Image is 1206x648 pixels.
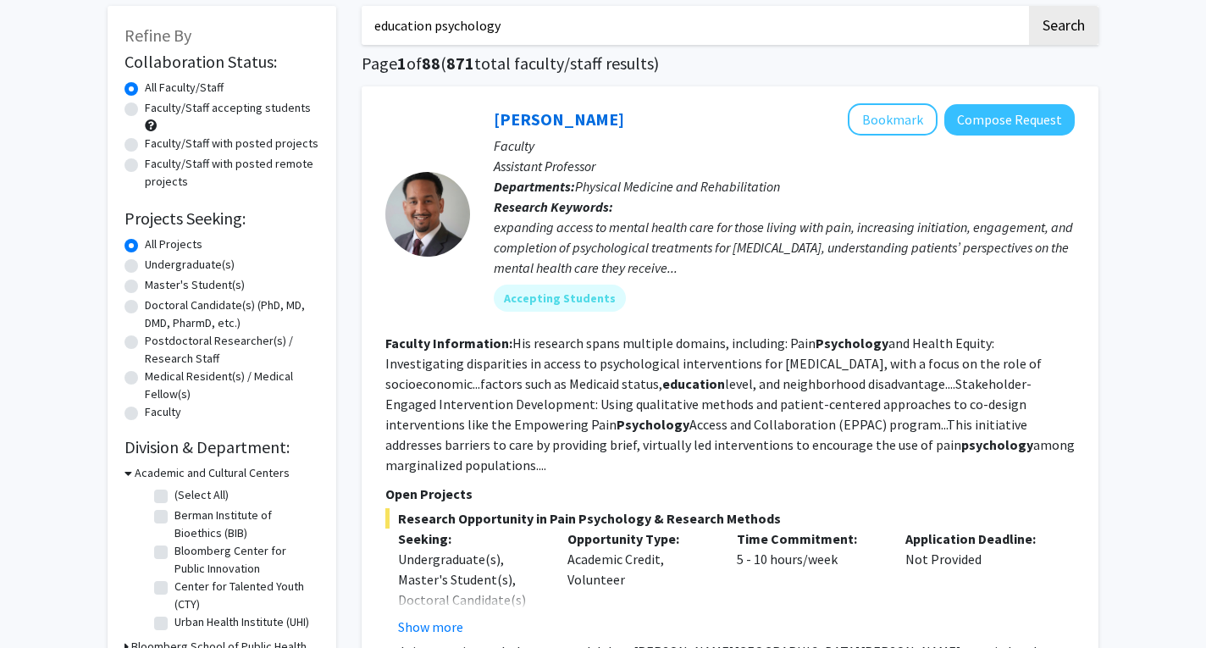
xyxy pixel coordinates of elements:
span: Refine By [124,25,191,46]
label: Doctoral Candidate(s) (PhD, MD, DMD, PharmD, etc.) [145,296,319,332]
button: Search [1029,6,1098,45]
span: 871 [446,53,474,74]
fg-read-more: His research spans multiple domains, including: Pain and Health Equity: Investigating disparities... [385,335,1075,474]
p: Open Projects [385,484,1075,504]
iframe: Chat [13,572,72,635]
h2: Projects Seeking: [124,208,319,229]
button: Show more [398,617,463,637]
label: Center for Talented Youth (CTY) [174,578,315,613]
label: Faculty/Staff with posted remote projects [145,155,319,191]
label: Faculty [145,403,181,421]
p: Time Commitment: [737,529,881,549]
a: [PERSON_NAME] [494,108,624,130]
h2: Collaboration Status: [124,52,319,72]
label: Berman Institute of Bioethics (BIB) [174,507,315,542]
b: Faculty Information: [385,335,512,352]
span: 1 [397,53,407,74]
p: Application Deadline: [905,529,1049,549]
mat-chip: Accepting Students [494,285,626,312]
b: Departments: [494,178,575,195]
b: education [662,375,725,392]
label: Postdoctoral Researcher(s) / Research Staff [145,332,319,368]
label: Master's Student(s) [145,276,245,294]
span: 88 [422,53,440,74]
p: Assistant Professor [494,156,1075,176]
h3: Academic and Cultural Centers [135,464,290,482]
button: Compose Request to Fenan Rassu [944,104,1075,136]
h1: Page of ( total faculty/staff results) [362,53,1098,74]
label: Faculty/Staff accepting students [145,99,311,117]
b: Research Keywords: [494,198,613,215]
label: Faculty/Staff with posted projects [145,135,318,152]
b: psychology [961,436,1033,453]
h2: Division & Department: [124,437,319,457]
div: Academic Credit, Volunteer [555,529,724,637]
p: Faculty [494,136,1075,156]
b: Psychology [816,335,888,352]
label: Undergraduate(s) [145,256,235,274]
button: Add Fenan Rassu to Bookmarks [848,103,938,136]
div: 5 - 10 hours/week [724,529,893,637]
label: All Projects [145,235,202,253]
div: expanding access to mental health care for those living with pain, increasing initiation, engagem... [494,217,1075,278]
span: Physical Medicine and Rehabilitation [575,178,780,195]
span: Research Opportunity in Pain Psychology & Research Methods [385,508,1075,529]
label: Urban Health Institute (UHI) [174,613,309,631]
label: (Select All) [174,486,229,504]
p: Seeking: [398,529,542,549]
div: Not Provided [893,529,1062,637]
b: Psychology [617,416,689,433]
input: Search Keywords [362,6,1026,45]
p: Opportunity Type: [567,529,711,549]
label: Medical Resident(s) / Medical Fellow(s) [145,368,319,403]
label: Bloomberg Center for Public Innovation [174,542,315,578]
label: All Faculty/Staff [145,79,224,97]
